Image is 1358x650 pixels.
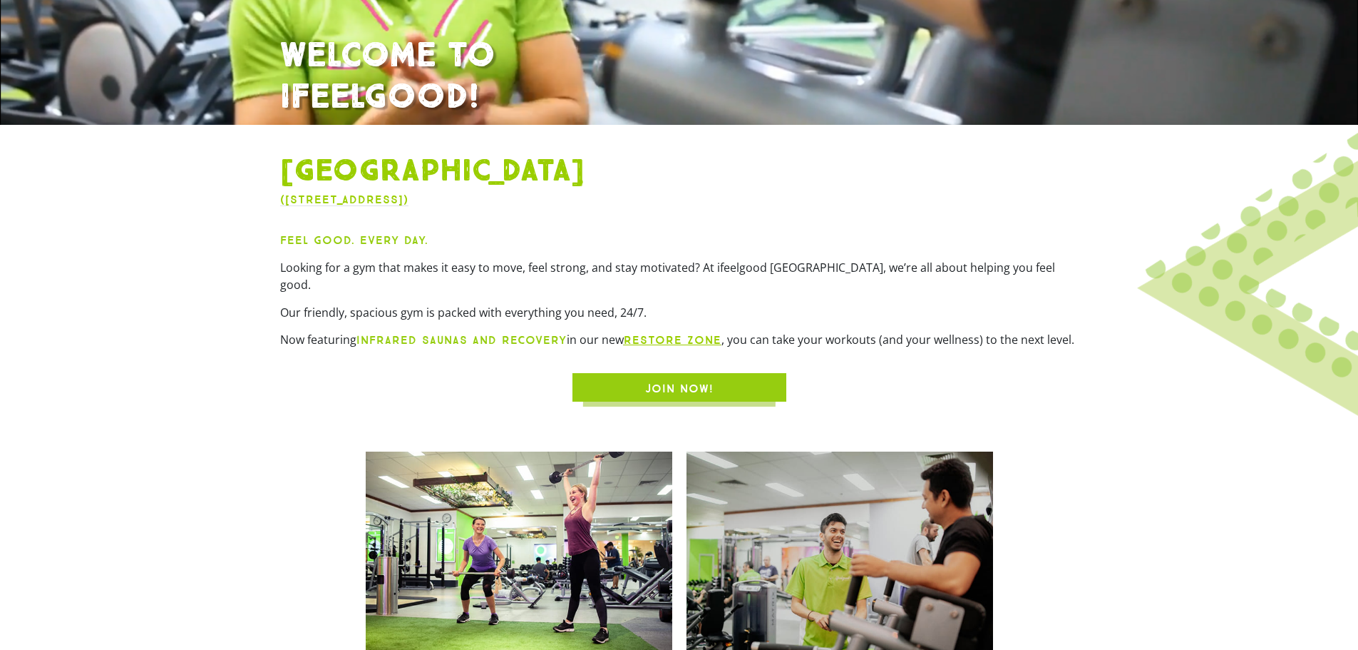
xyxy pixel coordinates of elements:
[280,259,1079,293] p: Looking for a gym that makes it easy to move, feel strong, and stay motivated? At ifeelgood [GEOG...
[624,333,721,347] a: RESTORE zone
[280,304,1079,321] p: Our friendly, spacious gym is packed with everything you need, 24/7.
[280,233,428,247] strong: Feel Good. Every Day.
[280,153,1079,191] h1: [GEOGRAPHIC_DATA]
[280,331,1079,349] p: Now featuring in our new , you can take your workouts (and your wellness) to the next level.
[356,333,567,347] strong: infrared saunas and recovery
[645,380,714,397] span: JOIN NOW!
[280,193,408,206] a: ([STREET_ADDRESS])
[280,36,1079,118] h1: WELCOME TO IFEELGOOD!
[572,373,786,402] a: JOIN NOW!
